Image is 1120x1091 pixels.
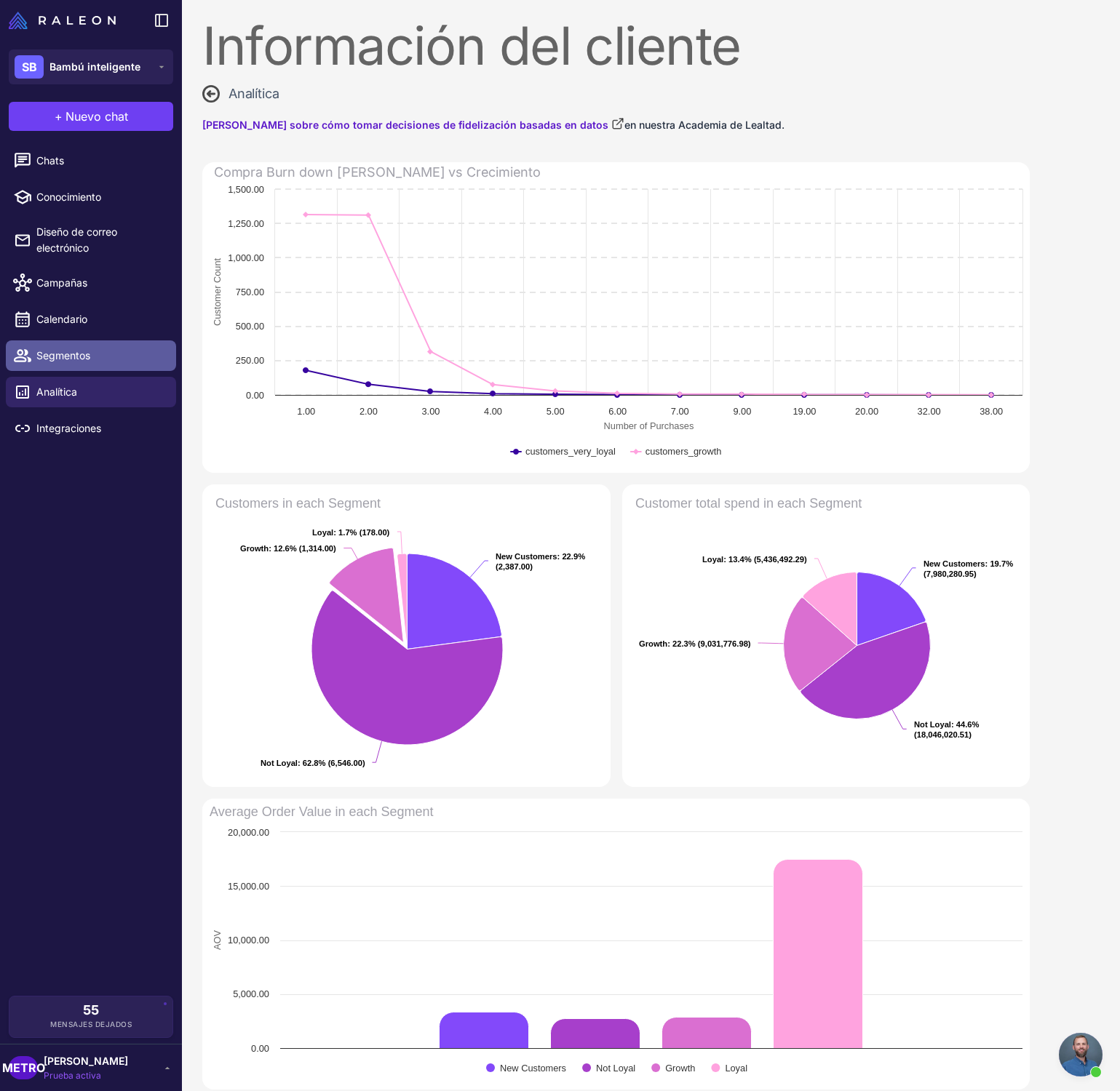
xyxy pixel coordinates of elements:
[212,930,223,949] text: AOV
[702,555,807,564] text: : 13.4% (5,436,492.29)
[36,191,101,203] font: Conocimiento
[236,321,264,332] text: 500.00
[6,340,176,371] a: Segmentos
[36,276,87,289] font: Campañas
[525,446,616,457] text: customers_very_loyal
[639,639,667,648] tspan: Growth
[246,390,264,401] text: 0.00
[65,109,128,124] font: Nuevo chat
[2,1060,45,1075] font: METRO
[547,406,565,417] text: 5.00
[9,12,122,29] a: Logotipo de Raleon
[202,14,741,77] font: Información del cliente
[924,559,985,568] tspan: New Customers
[55,109,63,124] font: +
[228,252,264,263] text: 1,000.00
[202,117,624,133] a: [PERSON_NAME] sobre cómo tomar decisiones de fidelización basadas en datos
[312,528,333,537] tspan: Loyal
[702,555,723,564] tspan: Loyal
[202,799,1030,1090] svg: Valor promedio del pedido en cada segmento
[1059,1033,1103,1076] div: Chat abierto
[44,1055,128,1067] font: [PERSON_NAME]
[6,413,176,444] a: Integraciones
[624,119,785,131] font: en nuestra Academia de Lealtad.
[6,377,176,407] a: Analítica
[36,385,77,398] font: Analítica
[261,759,298,767] tspan: Not Loyal
[228,184,264,195] text: 1,500.00
[500,1063,566,1074] text: New Customers
[671,406,689,417] text: 7.00
[36,225,117,254] font: Diseño de correo electrónico
[214,164,541,180] font: Compra Burn down [PERSON_NAME] vs Crecimiento
[914,720,951,729] tspan: Not Loyal
[924,559,1013,578] text: : 19.7% (7,980,280.95)
[6,268,176,298] a: Campañas
[50,1020,132,1028] font: Mensajes dejados
[36,422,101,434] font: Integraciones
[635,496,862,511] text: Customer total spend in each Segment
[855,406,878,417] text: 20.00
[236,355,264,366] text: 250.00
[914,720,980,739] text: : 44.6% (18,046,020.51)
[733,406,751,417] text: 9.00
[233,988,269,999] text: 5,000.00
[6,218,176,262] a: Diseño de correo electrónico
[484,406,502,417] text: 4.00
[604,420,694,431] text: Number of Purchases
[236,287,264,297] text: 750.00
[208,490,604,781] svg: Clientes en cada segmento
[725,1063,747,1074] text: Loyal
[228,827,269,838] text: 20,000.00
[240,544,269,553] tspan: Growth
[628,490,1024,781] svg: Gasto total del cliente en cada segmento
[202,119,608,131] font: [PERSON_NAME] sobre cómo tomar decisiones de fidelización basadas en datos
[793,406,816,417] text: 19.00
[9,49,173,84] button: SBBambú inteligente
[918,406,941,417] text: 32.00
[83,1002,99,1018] font: 55
[229,86,279,101] font: Analítica
[228,218,264,229] text: 1,250.00
[251,1043,269,1054] text: 0.00
[22,60,37,74] font: SB
[6,182,176,212] a: Conocimiento
[6,145,176,176] a: Chats
[240,544,336,553] text: : 12.6% (1,314.00)
[212,257,223,326] text: Customer Count
[360,406,378,417] text: 2.00
[496,552,585,571] text: : 22.9% (2,387.00)
[210,804,434,819] text: Average Order Value in each Segment
[36,154,64,167] font: Chats
[44,1070,101,1081] font: Prueba activa
[261,759,365,767] text: : 62.8% (6,546.00)
[297,406,315,417] text: 1.00
[639,639,751,648] text: : 22.3% (9,031,776.98)
[596,1063,635,1074] text: Not Loyal
[36,313,87,325] font: Calendario
[312,528,390,537] text: : 1.7% (178.00)
[228,881,269,892] text: 15,000.00
[36,349,90,361] font: Segmentos
[9,12,116,29] img: Logotipo de Raleon
[9,102,173,131] button: +Nuevo chat
[421,406,440,417] text: 3.00
[980,406,1003,417] text: 38.00
[665,1063,695,1074] text: Growth
[6,304,176,335] a: Calendario
[646,446,722,457] text: customers_growth
[228,935,269,946] text: 10,000.00
[608,406,627,417] text: 6.00
[215,496,381,511] text: Customers in each Segment
[496,552,557,561] tspan: New Customers
[49,60,140,73] font: Bambú inteligente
